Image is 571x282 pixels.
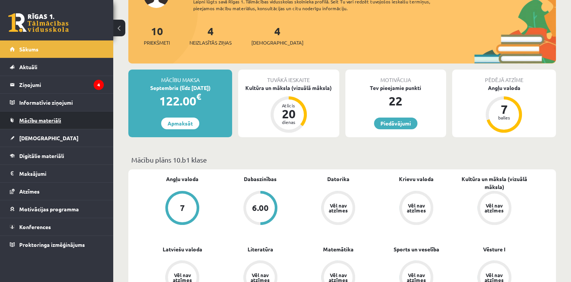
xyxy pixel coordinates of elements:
[19,76,104,93] legend: Ziņojumi
[10,218,104,236] a: Konferences
[222,191,300,226] a: 6.00
[238,84,339,134] a: Kultūra un māksla (vizuālā māksla) Atlicis 20 dienas
[238,70,339,84] div: Tuvākā ieskaite
[406,203,427,213] div: Vēl nav atzīmes
[483,245,505,253] a: Vēsture I
[345,84,446,92] div: Tev pieejamie punkti
[144,39,170,46] span: Priekšmeti
[493,103,515,115] div: 7
[452,84,556,134] a: Angļu valoda 7 balles
[323,245,354,253] a: Matemātika
[10,129,104,147] a: [DEMOGRAPHIC_DATA]
[399,175,434,183] a: Krievu valoda
[180,204,185,212] div: 7
[10,94,104,111] a: Informatīvie ziņojumi
[19,188,40,195] span: Atzīmes
[10,58,104,76] a: Aktuāli
[128,84,232,92] div: Septembris (līdz [DATE])
[10,112,104,129] a: Mācību materiāli
[19,165,104,182] legend: Maksājumi
[452,70,556,84] div: Pēdējā atzīme
[251,24,303,46] a: 4[DEMOGRAPHIC_DATA]
[19,94,104,111] legend: Informatīvie ziņojumi
[189,24,232,46] a: 4Neizlasītās ziņas
[128,92,232,110] div: 122.00
[244,175,277,183] a: Dabaszinības
[144,24,170,46] a: 10Priekšmeti
[19,64,37,70] span: Aktuāli
[19,152,64,159] span: Digitālie materiāli
[19,117,61,124] span: Mācību materiāli
[189,39,232,46] span: Neizlasītās ziņas
[10,40,104,58] a: Sākums
[131,155,553,165] p: Mācību plāns 10.b1 klase
[277,103,300,108] div: Atlicis
[128,70,232,84] div: Mācību maksa
[10,236,104,253] a: Proktoringa izmēģinājums
[8,13,69,32] a: Rīgas 1. Tālmācības vidusskola
[374,118,417,129] a: Piedāvājumi
[10,183,104,200] a: Atzīmes
[238,84,339,92] div: Kultūra un māksla (vizuālā māksla)
[493,115,515,120] div: balles
[452,84,556,92] div: Angļu valoda
[484,203,505,213] div: Vēl nav atzīmes
[196,91,201,102] span: €
[277,120,300,124] div: dienas
[94,80,104,90] i: 4
[345,92,446,110] div: 22
[248,245,273,253] a: Literatūra
[455,175,533,191] a: Kultūra un māksla (vizuālā māksla)
[252,204,269,212] div: 6.00
[166,175,199,183] a: Angļu valoda
[10,147,104,164] a: Digitālie materiāli
[299,191,377,226] a: Vēl nav atzīmes
[161,118,199,129] a: Apmaksāt
[377,191,456,226] a: Vēl nav atzīmes
[328,203,349,213] div: Vēl nav atzīmes
[327,175,349,183] a: Datorika
[277,108,300,120] div: 20
[19,241,85,248] span: Proktoringa izmēģinājums
[163,245,202,253] a: Latviešu valoda
[251,39,303,46] span: [DEMOGRAPHIC_DATA]
[345,70,446,84] div: Motivācija
[19,206,79,212] span: Motivācijas programma
[19,46,38,53] span: Sākums
[143,191,222,226] a: 7
[10,200,104,218] a: Motivācijas programma
[10,76,104,93] a: Ziņojumi4
[19,223,51,230] span: Konferences
[10,165,104,182] a: Maksājumi
[19,135,78,141] span: [DEMOGRAPHIC_DATA]
[455,191,533,226] a: Vēl nav atzīmes
[394,245,439,253] a: Sports un veselība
